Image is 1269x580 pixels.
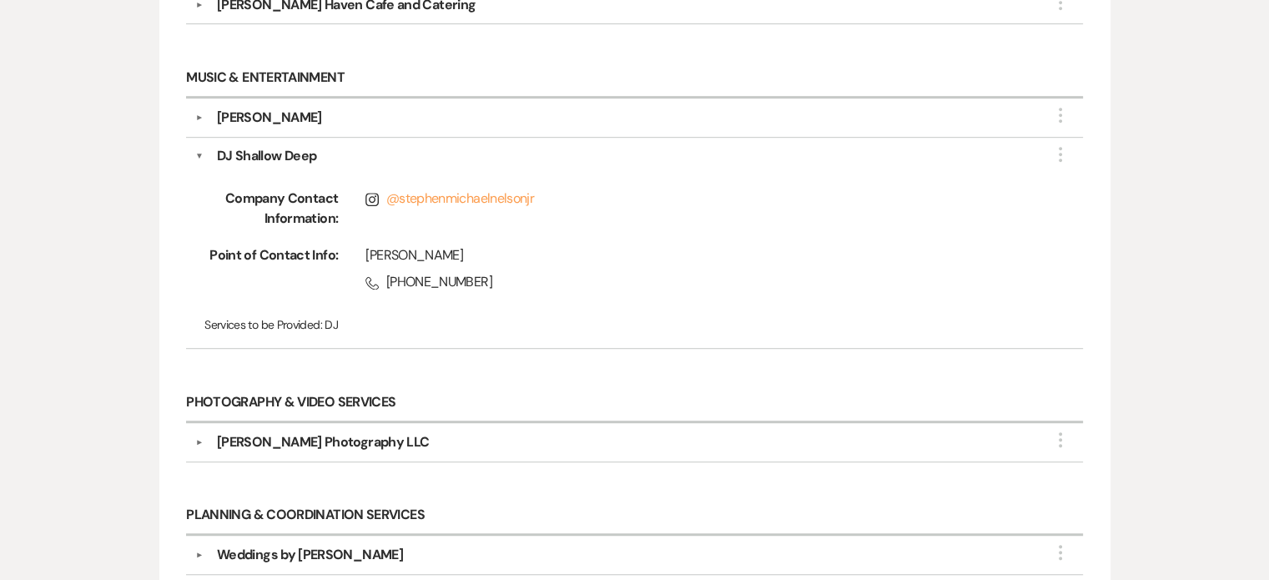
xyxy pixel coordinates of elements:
[217,432,429,452] div: [PERSON_NAME] Photography LLC
[186,59,1082,98] h6: Music & Entertainment
[365,245,1030,265] div: [PERSON_NAME]
[204,315,1065,334] p: DJ
[217,108,322,128] div: [PERSON_NAME]
[217,146,316,166] div: DJ Shallow Deep
[204,245,338,299] span: Point of Contact Info:
[186,384,1082,423] h6: Photography & Video Services
[217,545,403,565] div: Weddings by [PERSON_NAME]
[189,1,209,9] button: ▼
[365,272,1030,292] span: [PHONE_NUMBER]
[386,189,534,207] a: @stephenmichaelnelsonjr
[195,146,204,166] button: ▼
[189,113,209,122] button: ▼
[189,438,209,446] button: ▼
[189,551,209,559] button: ▼
[204,317,322,332] span: Services to be Provided:
[204,189,338,229] span: Company Contact Information:
[186,497,1082,537] h6: Planning & Coordination Services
